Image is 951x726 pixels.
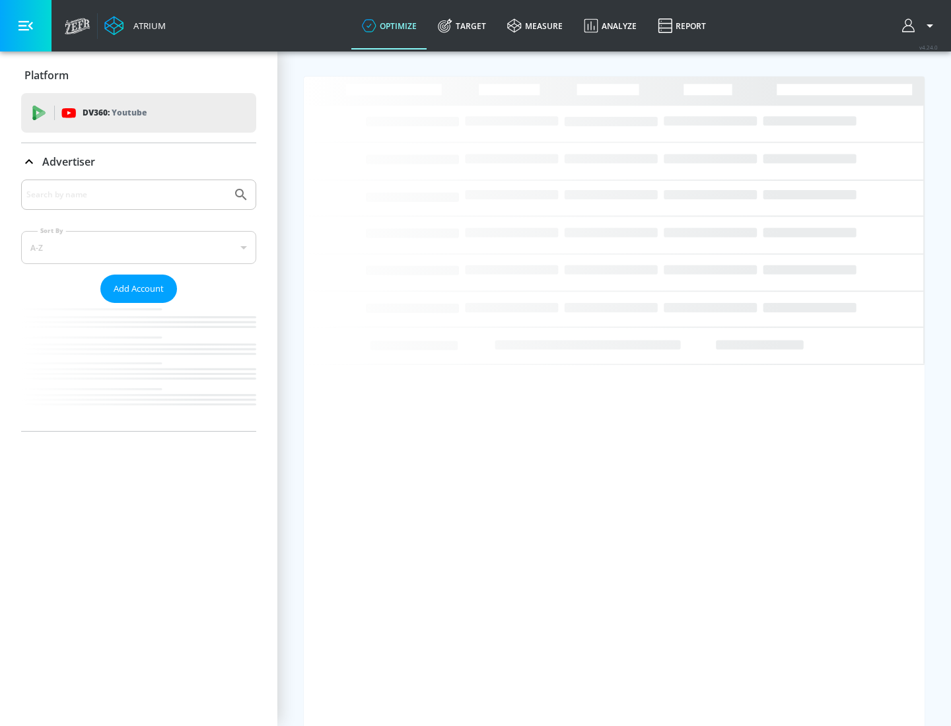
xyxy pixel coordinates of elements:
[21,57,256,94] div: Platform
[83,106,147,120] p: DV360:
[21,303,256,431] nav: list of Advertiser
[497,2,573,49] a: measure
[100,275,177,303] button: Add Account
[42,154,95,169] p: Advertiser
[427,2,497,49] a: Target
[21,93,256,133] div: DV360: Youtube
[114,281,164,296] span: Add Account
[38,226,66,235] label: Sort By
[647,2,717,49] a: Report
[104,16,166,36] a: Atrium
[24,68,69,82] p: Platform
[21,143,256,180] div: Advertiser
[21,231,256,264] div: A-Z
[112,106,147,119] p: Youtube
[128,20,166,32] div: Atrium
[26,186,227,203] input: Search by name
[919,44,938,51] span: v 4.24.0
[351,2,427,49] a: optimize
[573,2,647,49] a: Analyze
[21,180,256,431] div: Advertiser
